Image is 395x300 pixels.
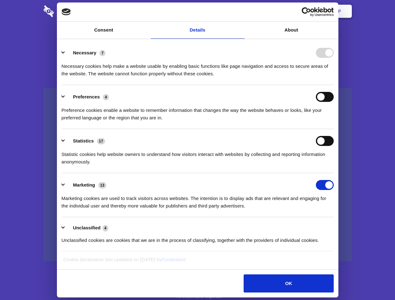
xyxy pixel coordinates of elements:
span: 13 [98,182,106,188]
button: Marketing (13) [62,180,110,190]
label: Statistics [73,138,94,143]
label: Preferences [73,94,100,99]
h1: Eliminate Slack Data Loss. [43,28,352,51]
div: Marketing cookies are used to track visitors across websites. The intention is to display ads tha... [62,190,334,210]
iframe: Drift Widget Chat Controller [364,269,387,292]
label: Necessary [73,50,96,55]
a: Contact [254,2,282,21]
button: Necessary (7) [62,48,109,58]
span: 17 [97,138,105,144]
div: Statistic cookies help website owners to understand how visitors interact with websites by collec... [62,146,334,166]
a: Wistia video thumbnail [43,88,352,262]
h4: Auto-redaction of sensitive data, encrypted data sharing and self-destructing private chats. Shar... [43,57,352,77]
a: About [245,22,338,39]
a: Consent [57,22,151,39]
button: Preferences (4) [62,92,113,102]
div: Unclassified cookies are cookies that we are in the process of classifying, together with the pro... [62,232,334,244]
div: Necessary cookies help make a website usable by enabling basic functions like page navigation and... [62,58,334,77]
span: 7 [99,50,105,56]
label: Marketing [73,182,95,187]
img: logo [62,8,71,15]
a: Cookiebot [162,257,186,262]
button: OK [244,274,333,292]
a: Pricing [184,2,211,21]
div: Preference cookies enable a website to remember information that changes the way the website beha... [62,102,334,122]
div: Cookie declaration last updated on [DATE] by [58,256,337,268]
a: Login [284,2,311,21]
span: 4 [103,225,109,231]
button: Statistics (17) [62,136,109,146]
a: Details [151,22,245,39]
span: 4 [103,94,109,100]
img: logo-wordmark-white-trans-d4663122ce5f474addd5e946df7df03e33cb6a1c49d2221995e7729f52c070b2.svg [43,5,97,17]
a: Usercentrics Cookiebot - opens in a new window [279,7,334,17]
button: Unclassified (4) [62,224,112,232]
